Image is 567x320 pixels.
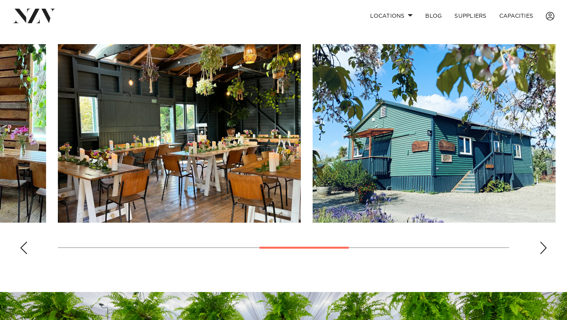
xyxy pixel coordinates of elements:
a: Locations [364,7,419,24]
a: BLOG [419,7,448,24]
a: SUPPLIERS [448,7,493,24]
swiper-slide: 6 / 9 [313,44,556,223]
img: nzv-logo.png [13,9,56,23]
swiper-slide: 5 / 9 [58,44,301,223]
a: Capacities [493,7,540,24]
